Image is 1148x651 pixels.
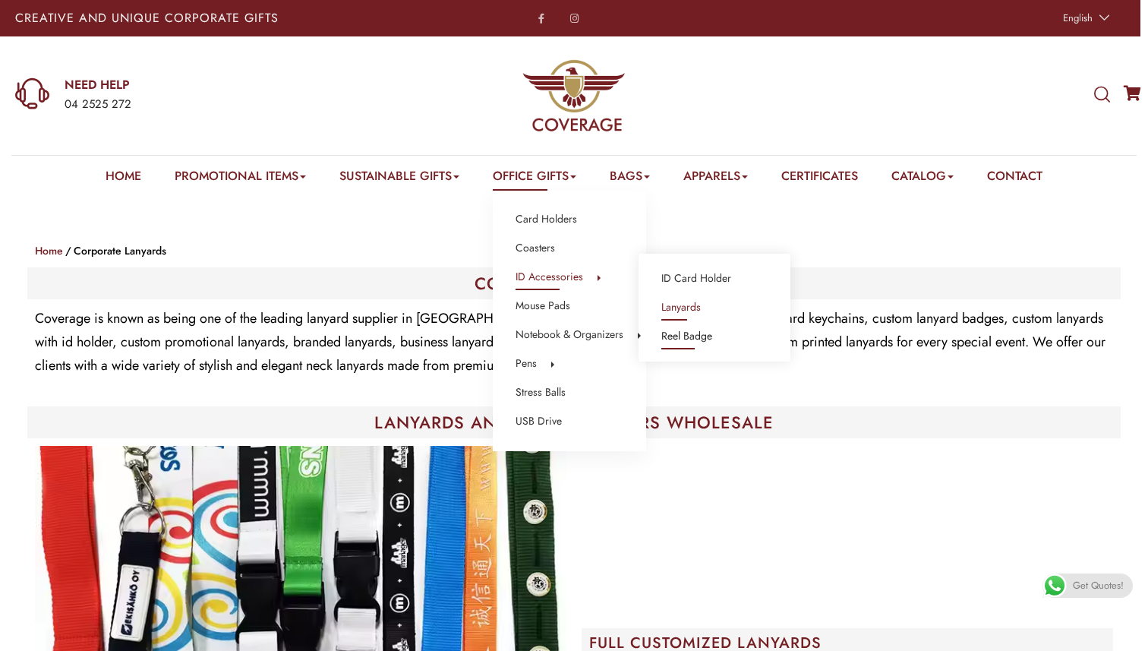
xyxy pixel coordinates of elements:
[661,298,701,318] a: Lanyards
[35,243,63,258] a: Home
[516,210,577,229] a: Card Holders
[589,636,1113,651] h2: FULL CUSTOMIZED LANYARDS
[683,167,748,191] a: Apparels
[35,275,1113,292] h1: CORPORATE LANYARDS​
[63,242,166,260] li: Corporate Lanyards
[65,95,375,115] div: 04 2525 272
[516,412,562,431] a: USB Drive
[781,167,858,191] a: Certificates
[35,414,1113,431] h1: LANYARDS AND BADGE HOLDERS WHOLESALE​
[516,239,555,258] a: Coasters
[35,307,1113,378] p: Coverage is known as being one of the leading lanyard supplier in [GEOGRAPHIC_DATA]. We are Speci...
[1055,8,1114,29] a: English
[610,167,650,191] a: Bags
[493,167,576,191] a: Office Gifts
[1063,11,1093,25] span: English
[339,167,459,191] a: Sustainable Gifts
[891,167,954,191] a: Catalog
[516,267,583,287] a: ID Accessories
[516,296,570,316] a: Mouse Pads
[987,167,1042,191] a: Contact
[516,325,623,345] a: Notebook & Organizers
[15,12,452,24] p: Creative and Unique Corporate Gifts
[175,167,306,191] a: Promotional Items
[661,269,731,289] a: ID Card Holder
[65,77,375,93] a: NEED HELP
[516,354,537,374] a: Pens
[1073,574,1124,598] span: Get Quotes!
[106,167,141,191] a: Home
[661,327,712,346] a: Reel Badge
[516,383,566,403] a: Stress Balls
